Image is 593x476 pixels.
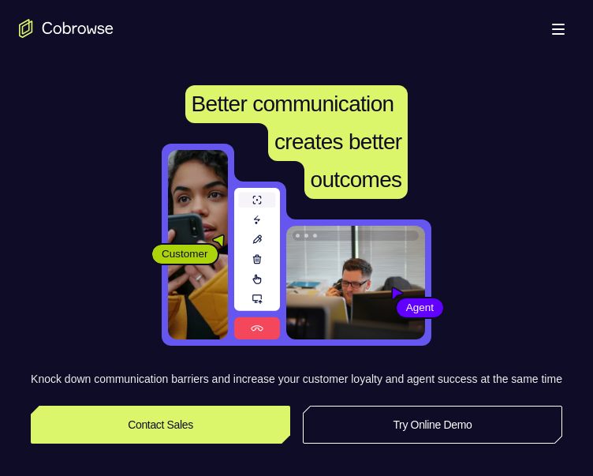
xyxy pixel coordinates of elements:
[286,226,425,339] img: A customer support agent talking on the phone
[192,92,394,116] span: Better communication
[303,406,562,444] a: Try Online Demo
[274,129,401,154] span: creates better
[31,371,562,387] p: Knock down communication barriers and increase your customer loyalty and agent success at the sam...
[31,406,290,444] a: Contact Sales
[19,19,114,38] a: Go to the home page
[234,188,280,339] img: A series of tools used in co-browsing sessions
[168,150,228,339] img: A customer holding their phone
